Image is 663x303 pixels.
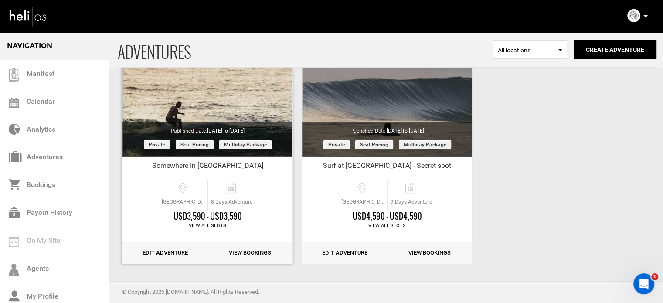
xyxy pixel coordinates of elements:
[122,222,292,229] div: View All Slots
[9,5,48,28] img: heli-logo
[160,198,207,206] span: [GEOGRAPHIC_DATA], [GEOGRAPHIC_DATA]
[7,68,20,82] img: guest-list.svg
[574,40,656,59] button: Create Adventure
[122,242,207,264] a: Edit Adventure
[627,9,640,22] img: 96464051360d01c97e7f288f645e6348.png
[651,273,658,280] span: 1
[118,32,493,67] span: ADVENTURES
[9,98,19,108] img: calendar.svg
[302,122,472,135] div: Published Date:
[122,211,292,222] div: USD3,590 - USD3,590
[302,242,387,264] a: Edit Adventure
[498,46,562,54] span: All locations
[302,211,472,222] div: USD4,590 - USD4,590
[387,242,472,264] a: View Bookings
[9,237,19,247] img: on_my_site.svg
[207,242,292,264] a: View Bookings
[387,128,424,134] span: [DATE]
[355,140,393,149] span: Seat Pricing
[122,161,292,174] div: Somewhere In [GEOGRAPHIC_DATA]
[122,122,292,135] div: Published Date:
[633,273,654,294] iframe: Intercom live chat
[219,140,272,149] span: Multiday package
[144,140,170,149] span: Private
[302,222,472,229] div: View All Slots
[339,198,387,206] span: [GEOGRAPHIC_DATA], [GEOGRAPHIC_DATA]
[388,198,435,206] span: 9 Days Adventure
[302,161,472,174] div: Surf at [GEOGRAPHIC_DATA] - Secret spot
[222,128,245,134] span: to [DATE]
[402,128,424,134] span: to [DATE]
[493,40,567,59] span: Select box activate
[9,264,19,276] img: agents-icon.svg
[176,140,214,149] span: Seat Pricing
[208,198,255,206] span: 8 Days Adventure
[323,140,350,149] span: Private
[207,128,245,134] span: [DATE]
[399,140,451,149] span: Multiday package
